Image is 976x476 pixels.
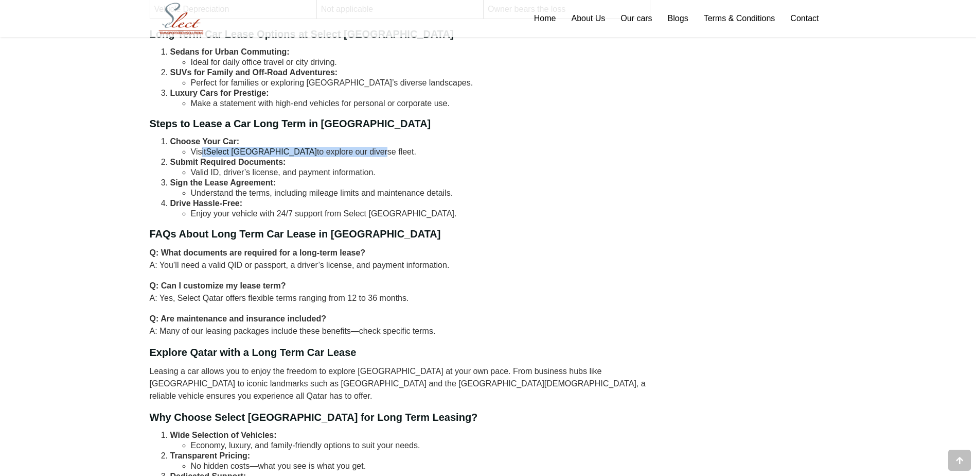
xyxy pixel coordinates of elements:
[150,412,478,423] strong: Why Choose Select [GEOGRAPHIC_DATA] for Long Term Leasing?
[191,167,651,178] li: Valid ID, driver’s license, and payment information.
[150,280,651,304] p: A: Yes, Select Qatar offers flexible terms ranging from 12 to 36 months.
[191,188,651,198] li: Understand the terms, including mileage limits and maintenance details.
[191,98,651,109] li: Make a statement with high-end vehicles for personal or corporate use.
[948,450,971,471] div: Go to top
[191,147,651,157] li: Visit to explore our diverse fleet.
[150,247,651,271] p: A: You’ll need a valid QID or passport, a driver’s license, and payment information.
[170,199,243,208] strong: Drive Hassle-Free:
[150,228,441,240] strong: FAQs About Long Term Car Lease in [GEOGRAPHIC_DATA]
[150,118,431,129] strong: Steps to Lease a Car Long Term in [GEOGRAPHIC_DATA]
[170,178,276,187] strong: Sign the Lease Agreement:
[170,451,251,460] strong: Transparent Pricing:
[191,209,651,219] li: Enjoy your vehicle with 24/7 support from Select [GEOGRAPHIC_DATA].
[206,147,316,156] a: Select [GEOGRAPHIC_DATA]
[191,57,651,67] li: Ideal for daily office travel or city driving.
[170,89,269,97] strong: Luxury Cars for Prestige:
[191,78,651,88] li: Perfect for families or exploring [GEOGRAPHIC_DATA]’s diverse landscapes.
[150,248,366,257] strong: Q: What documents are required for a long-term lease?
[150,347,357,358] strong: Explore Qatar with a Long Term Car Lease
[170,68,338,77] strong: SUVs for Family and Off-Road Adventures:
[191,461,651,471] li: No hidden costs—what you see is what you get.
[152,1,210,37] img: Select Rent a Car
[150,28,454,40] strong: Long Term Car Lease Options at Select [GEOGRAPHIC_DATA]
[170,158,286,166] strong: Submit Required Documents:
[150,281,286,290] strong: Q: Can I customize my lease term?
[191,440,651,451] li: Economy, luxury, and family-friendly options to suit your needs.
[150,314,326,323] strong: Q: Are maintenance and insurance included?
[150,313,651,337] p: A: Many of our leasing packages include these benefits—check specific terms.
[170,431,277,439] strong: Wide Selection of Vehicles:
[170,47,290,56] strong: Sedans for Urban Commuting:
[170,137,240,146] strong: Choose Your Car:
[150,365,651,402] p: Leasing a car allows you to enjoy the freedom to explore [GEOGRAPHIC_DATA] at your own pace. From...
